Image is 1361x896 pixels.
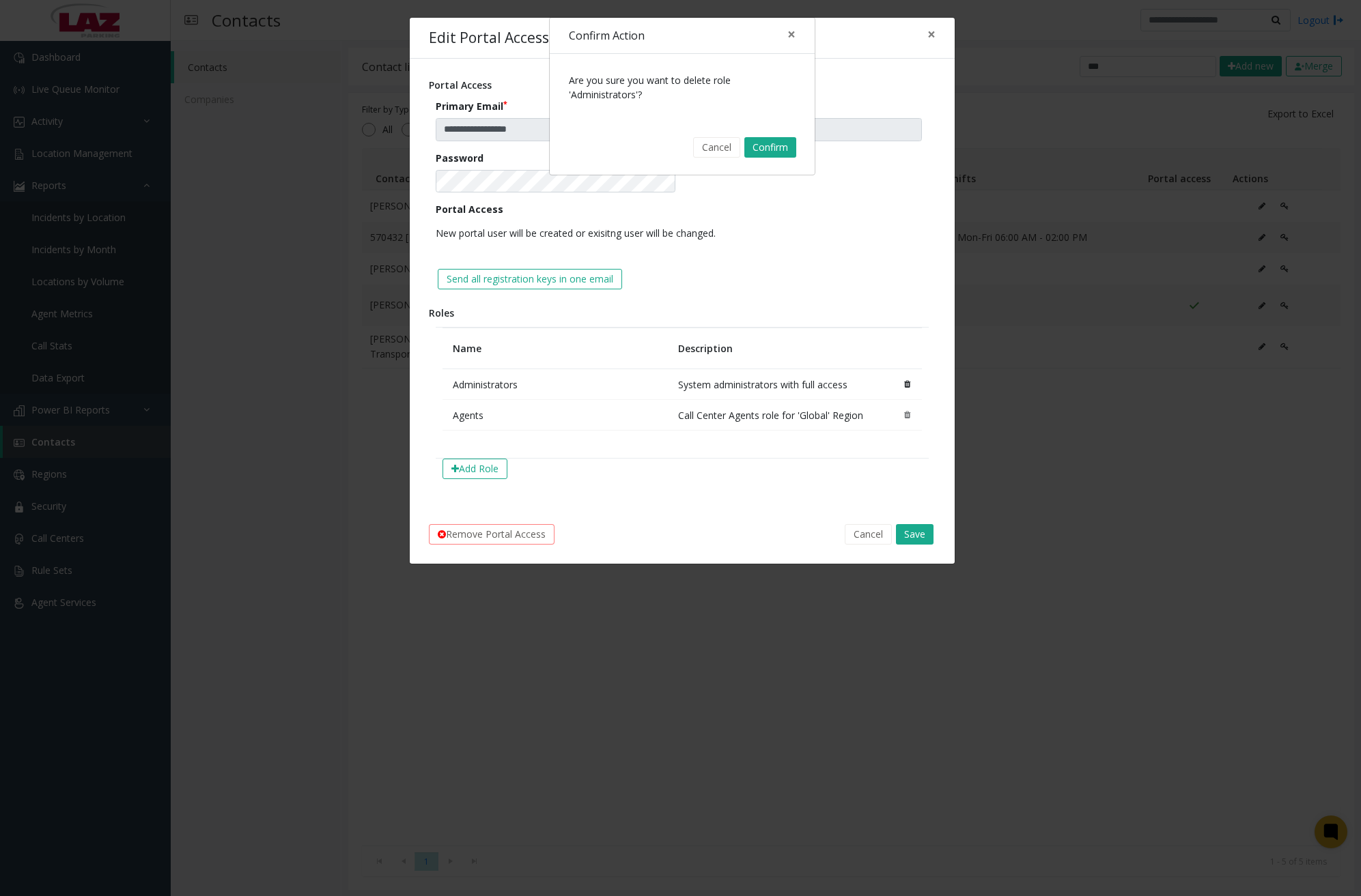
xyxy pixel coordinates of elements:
span: × [787,25,796,44]
h4: Confirm Action [569,27,645,44]
button: Confirm [744,137,796,158]
div: Are you sure you want to delete role 'Administrators'? [550,54,815,121]
button: Cancel [693,137,740,158]
button: Close [778,18,805,51]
